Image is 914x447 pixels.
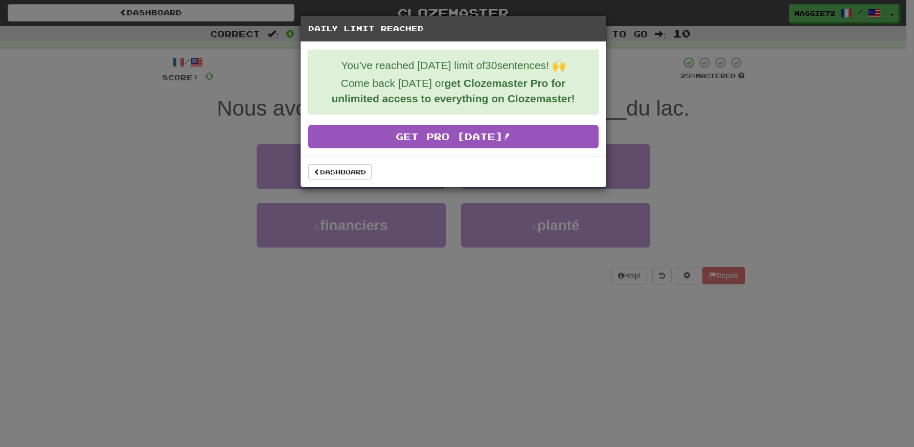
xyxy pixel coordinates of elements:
strong: get Clozemaster Pro for unlimited access to everything on Clozemaster! [331,77,575,104]
p: You've reached [DATE] limit of 30 sentences! 🙌 [316,58,590,73]
a: Dashboard [308,164,372,180]
a: Get Pro [DATE]! [308,125,599,148]
h5: Daily Limit Reached [308,24,599,34]
p: Come back [DATE] or [316,76,590,106]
